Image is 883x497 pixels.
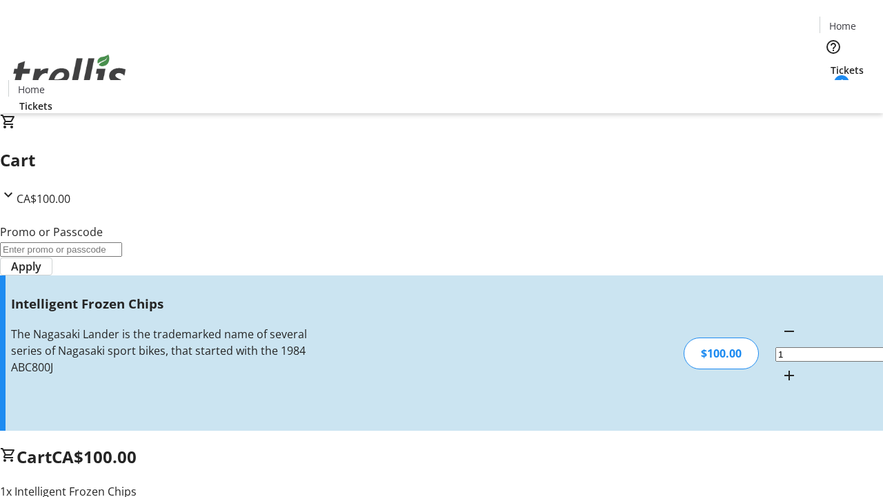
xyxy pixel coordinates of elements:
span: CA$100.00 [17,191,70,206]
img: Orient E2E Organization X0JZj5pYMl's Logo [8,39,131,108]
div: $100.00 [684,338,759,369]
a: Tickets [8,99,63,113]
span: Home [829,19,856,33]
span: Apply [11,258,41,275]
a: Home [820,19,864,33]
div: The Nagasaki Lander is the trademarked name of several series of Nagasaki sport bikes, that start... [11,326,312,376]
button: Increment by one [775,362,803,389]
a: Home [9,82,53,97]
button: Cart [820,77,847,105]
span: Tickets [831,63,864,77]
button: Decrement by one [775,318,803,345]
span: Home [18,82,45,97]
span: Tickets [19,99,52,113]
a: Tickets [820,63,875,77]
span: CA$100.00 [52,445,137,468]
h3: Intelligent Frozen Chips [11,294,312,313]
button: Help [820,33,847,61]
